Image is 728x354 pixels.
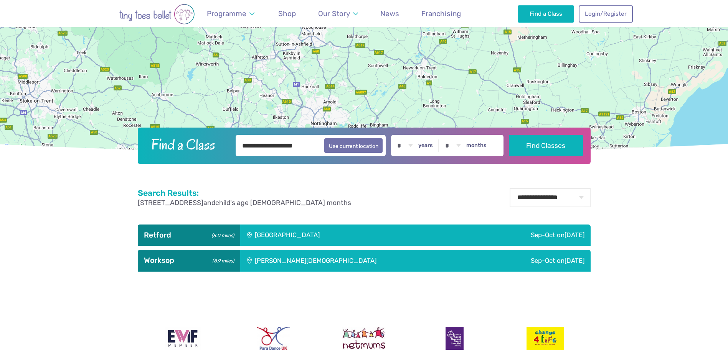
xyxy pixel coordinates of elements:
span: News [380,9,399,18]
a: Find a Class [518,5,574,22]
span: Franchising [421,9,461,18]
small: (8.0 miles) [209,231,234,239]
a: Programme [203,5,258,23]
span: Our Story [318,9,350,18]
p: and [138,198,351,208]
a: Shop [275,5,300,23]
span: Programme [207,9,246,18]
span: [DATE] [565,231,584,239]
button: Find Classes [509,135,583,156]
span: Shop [278,9,296,18]
span: [DATE] [565,257,584,264]
img: Encouraging Women Into Franchising [165,327,201,350]
label: months [466,142,487,149]
img: Para Dance UK [257,327,290,350]
a: Open this area in Google Maps (opens a new window) [2,142,27,152]
img: tiny toes ballet [96,4,218,25]
img: Google [2,142,27,152]
a: News [377,5,403,23]
a: Our Story [314,5,362,23]
span: child's age [DEMOGRAPHIC_DATA] months [215,199,351,206]
h3: Retford [144,231,234,240]
div: Sep-Oct on [438,225,591,246]
div: [PERSON_NAME][DEMOGRAPHIC_DATA] [240,250,480,271]
a: Login/Register [579,5,632,22]
a: Franchising [418,5,465,23]
h3: Worksop [144,256,234,265]
small: (8.9 miles) [210,256,234,264]
label: years [418,142,433,149]
div: Sep-Oct on [480,250,591,271]
span: [STREET_ADDRESS] [138,199,203,206]
h2: Find a Class [145,135,230,154]
h2: Search Results: [138,188,351,198]
div: [GEOGRAPHIC_DATA] [240,225,438,246]
button: Use current location [324,138,383,153]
